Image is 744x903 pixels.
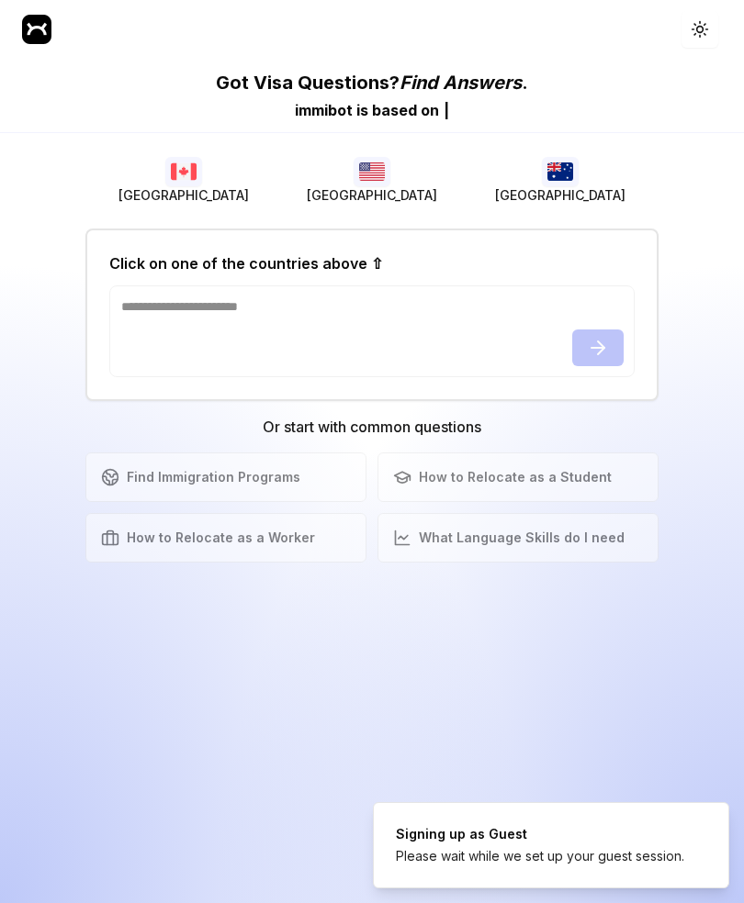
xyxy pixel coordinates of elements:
[307,186,437,205] span: [GEOGRAPHIC_DATA]
[400,72,522,94] span: Find Answers
[22,15,51,44] img: Imibot Logo
[354,157,390,186] img: USA flag
[372,101,443,119] span: b a s e d o n
[216,70,528,95] p: Got Visa Questions? .
[542,157,579,186] img: Australia flag
[109,252,383,274] h2: Click on one of the countries above ⇧
[118,186,249,205] span: [GEOGRAPHIC_DATA]
[396,847,684,865] div: Please wait while we set up your guest session.
[165,157,202,186] img: Canada flag
[495,186,626,205] span: [GEOGRAPHIC_DATA]
[396,825,684,843] div: Signing up as Guest
[295,99,368,121] div: immibot is
[444,101,449,119] span: |
[85,416,659,438] h3: Or start with common questions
